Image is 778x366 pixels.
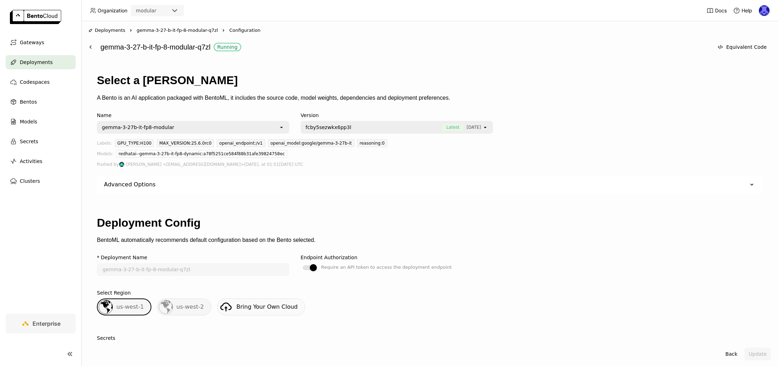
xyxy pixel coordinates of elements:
a: Clusters [6,174,76,188]
a: Secrets [6,134,76,149]
span: Activities [20,157,42,165]
span: [DATE] [466,124,481,131]
div: Select Region [97,290,131,296]
input: Selected [object Object]. [482,124,482,131]
a: Gateways [6,35,76,50]
h1: Select a [PERSON_NAME] [97,74,762,87]
span: Latest [442,124,464,131]
div: gemma-3-27b-it-fp8-modular [102,124,174,131]
div: openai_endpoint:/v1 [217,139,265,147]
input: Selected modular. [157,7,158,14]
a: Deployments [6,55,76,69]
div: Name [97,112,289,118]
div: gemma-3-27-b-it-fp-8-modular-q7zl [100,40,710,54]
span: [PERSON_NAME] <[EMAIL_ADDRESS][DOMAIN_NAME]> [126,161,244,168]
span: Deployments [20,58,53,66]
div: GPU_TYPE:H100 [115,139,154,147]
span: Organization [98,7,127,14]
h1: Deployment Config [97,216,762,230]
div: Pushed by [DATE], at 01:51[DATE] UTC [97,161,762,168]
div: Endpoint Authorization [301,255,358,260]
span: Bring Your Own Cloud [237,303,298,310]
img: logo [10,10,61,24]
a: Codespaces [6,75,76,89]
svg: Right [221,28,226,33]
nav: Breadcrumbs navigation [88,27,771,34]
div: Running [217,44,237,50]
div: us-west-2 [157,298,211,315]
button: Update [744,348,771,360]
span: fcby5sezwkx6pp3l [306,124,351,131]
button: Equivalent Code [713,41,771,53]
div: redhatai--gemma-3-27b-it-fp8-dynamic:a78f5251ce584f88b31afe39824758ec [116,150,287,158]
div: modular [136,7,156,14]
div: reasoning:0 [357,139,387,147]
input: name of deployment (autogenerated if blank) [98,264,289,275]
div: Advanced Options [104,181,156,188]
span: Deployments [95,27,125,34]
p: A Bento is an AI application packaged with BentoML, it includes the source code, model weights, d... [97,95,762,101]
div: Advanced Options [97,175,762,194]
div: Help [733,7,752,14]
a: Enterprise [6,314,76,333]
a: Bentos [6,95,76,109]
span: Configuration [229,27,260,34]
svg: Down [748,181,755,188]
span: Codespaces [20,78,50,86]
div: Labels: [97,139,112,150]
a: Activities [6,154,76,168]
a: Bring Your Own Cloud [217,298,305,315]
a: Docs [707,7,727,14]
svg: open [482,124,488,130]
svg: open [279,124,284,130]
div: Models: [97,150,113,161]
span: Clusters [20,177,40,185]
span: Help [742,7,752,14]
span: us-west-1 [116,303,144,310]
span: Bentos [20,98,37,106]
span: Docs [715,7,727,14]
svg: Right [128,28,134,33]
div: Deployment Name [101,255,147,260]
div: Require an API token to access the deployment endpoint [321,263,452,272]
div: us-west-1 [97,298,151,315]
div: Deployments [88,27,125,34]
a: Models [6,115,76,129]
span: Gateways [20,38,44,47]
div: openai_model:google/gemma-3-27b-it [268,139,354,147]
div: Secrets [97,335,115,341]
img: Aaron Pham [119,162,124,167]
span: Secrets [20,137,38,146]
div: Version [301,112,493,118]
img: Newton Jain [759,5,770,16]
div: MAX_VERSION:25.6.0rc0 [157,139,214,147]
span: Enterprise [33,320,60,327]
span: gemma-3-27-b-it-fp-8-modular-q7zl [137,27,218,34]
p: BentoML automatically recommends default configuration based on the Bento selected. [97,237,762,243]
span: Models [20,117,37,126]
button: Back [721,348,742,360]
span: us-west-2 [176,303,204,310]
